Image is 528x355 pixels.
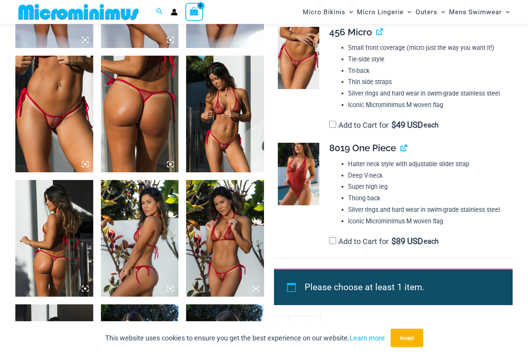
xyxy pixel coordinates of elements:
a: Mens SwimwearMenu ToggleMenu Toggle [447,2,511,22]
li: Iconic Microminimus M woven flag [348,216,507,228]
input: Add to Cart for$49 USD each [329,121,336,128]
p: This website uses cookies to ensure you get the best experience on our website. [105,332,385,344]
a: Search icon link [156,7,163,17]
span: each [424,238,439,246]
li: Deep V-neck [348,170,507,182]
span: 89 USD [391,238,423,246]
span: Micro Bikinis [303,2,345,22]
img: Summer Storm Red 312 Tri Top 456 Micro [186,56,264,173]
span: Micro Lingerie [357,2,404,22]
a: + [307,316,321,332]
img: MM SHOP LOGO FLAT [15,3,142,21]
img: Summer Storm Red 456 Micro [101,56,179,173]
li: Iconic Microminimus M woven flag [348,100,507,111]
span: Mens Swimwear [449,2,502,22]
li: Tri-back [348,66,507,77]
img: Summer Storm Red 312 Tri Top 456 Micro [15,180,93,297]
span: each [424,122,439,129]
span: Menu Toggle [345,2,353,22]
span: Menu Toggle [404,2,411,22]
nav: Site Navigation [300,1,513,23]
a: Learn more [350,334,385,342]
span: 456 Micro [329,27,372,38]
li: Small front coverage (micro just the way you want it!) [348,43,507,54]
button: Accept [391,329,423,347]
a: Micro BikinisMenu ToggleMenu Toggle [301,2,355,22]
a: OutersMenu ToggleMenu Toggle [414,2,447,22]
label: Add to Cart for [329,237,439,246]
img: Summer Storm Red 456 Micro [15,56,93,173]
li: Silver rings and hard wear in swim-grade stainless steel [348,205,507,216]
span: Menu Toggle [437,2,445,22]
span: 8019 One Piece [329,143,396,154]
img: Summer Storm Red 312 Tri Top 449 Thong [101,180,179,297]
a: View Shopping Cart, empty [185,3,203,21]
span: $ [391,121,396,130]
a: - [274,316,289,332]
span: Outers [416,2,437,22]
input: Add to Cart for$89 USD each [329,238,336,244]
span: 49 USD [391,122,423,129]
li: Halter neck style with adjustable slider strap [348,159,507,170]
img: Summer Storm Red 312 Tri Top 449 Thong [186,180,264,297]
li: Tie-side style [348,54,507,66]
li: Silver rings and hard wear in swim-grade stainless steel [348,88,507,100]
a: Micro LingerieMenu ToggleMenu Toggle [355,2,413,22]
span: $ [391,237,396,246]
li: Thin side straps [348,77,507,88]
img: Summer Storm Red 456 Micro [278,27,319,89]
li: Thong back [348,193,507,205]
label: Add to Cart for [329,121,439,130]
span: Menu Toggle [502,2,510,22]
input: Product quantity [289,316,307,332]
a: Account icon link [171,9,178,16]
li: Please choose at least 1 item. [305,279,495,297]
li: Super high leg [348,182,507,193]
img: Summer Storm Red 8019 One Piece [278,143,319,205]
